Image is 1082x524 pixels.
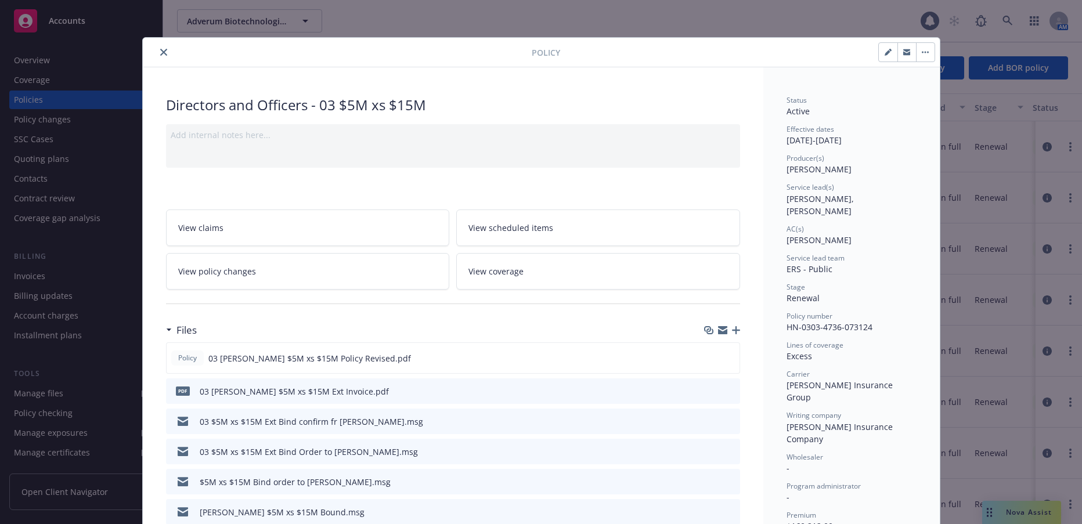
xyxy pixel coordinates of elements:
div: Files [166,323,197,338]
span: Service lead team [787,253,845,263]
span: ERS - Public [787,263,832,274]
span: [PERSON_NAME] Insurance Group [787,380,895,403]
button: download file [706,415,716,428]
button: preview file [725,385,735,397]
span: Writing company [787,410,841,420]
a: View coverage [456,253,740,290]
h3: Files [176,323,197,338]
div: 03 $5M xs $15M Ext Bind Order to [PERSON_NAME].msg [200,446,418,458]
span: AC(s) [787,224,804,234]
div: [PERSON_NAME] $5M xs $15M Bound.msg [200,506,365,518]
span: 03 [PERSON_NAME] $5M xs $15M Policy Revised.pdf [208,352,411,364]
span: View claims [178,222,223,234]
span: [PERSON_NAME], [PERSON_NAME] [787,193,856,216]
span: [PERSON_NAME] [787,234,852,245]
span: pdf [176,386,190,395]
span: HN-0303-4736-073124 [787,321,872,333]
span: Premium [787,510,816,520]
div: [DATE] - [DATE] [787,124,917,146]
a: View claims [166,209,450,246]
button: preview file [725,506,735,518]
span: View scheduled items [468,222,553,234]
span: View coverage [468,265,524,277]
button: preview file [725,476,735,488]
a: View scheduled items [456,209,740,246]
span: Service lead(s) [787,182,834,192]
span: Wholesaler [787,452,823,462]
span: Policy [176,353,199,363]
button: download file [706,352,715,364]
div: Add internal notes here... [171,129,735,141]
span: Stage [787,282,805,292]
span: - [787,492,789,503]
div: Excess [787,350,917,362]
span: Producer(s) [787,153,824,163]
div: Directors and Officers - 03 $5M xs $15M [166,95,740,115]
span: Policy number [787,311,832,321]
span: Lines of coverage [787,340,843,350]
a: View policy changes [166,253,450,290]
button: preview file [725,415,735,428]
span: Carrier [787,369,810,379]
span: Status [787,95,807,105]
span: Program administrator [787,481,861,491]
button: download file [706,506,716,518]
span: Renewal [787,292,820,303]
span: View policy changes [178,265,256,277]
span: Policy [532,46,560,59]
div: $5M xs $15M Bind order to [PERSON_NAME].msg [200,476,391,488]
button: download file [706,385,716,397]
span: Active [787,106,810,117]
button: preview file [724,352,735,364]
span: [PERSON_NAME] [787,164,852,175]
button: download file [706,476,716,488]
div: 03 [PERSON_NAME] $5M xs $15M Ext Invoice.pdf [200,385,389,397]
span: [PERSON_NAME] Insurance Company [787,421,895,445]
button: close [157,45,171,59]
span: Effective dates [787,124,834,134]
button: preview file [725,446,735,458]
span: - [787,462,789,474]
div: 03 $5M xs $15M Ext Bind confirm fr [PERSON_NAME].msg [200,415,423,428]
button: download file [706,446,716,458]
